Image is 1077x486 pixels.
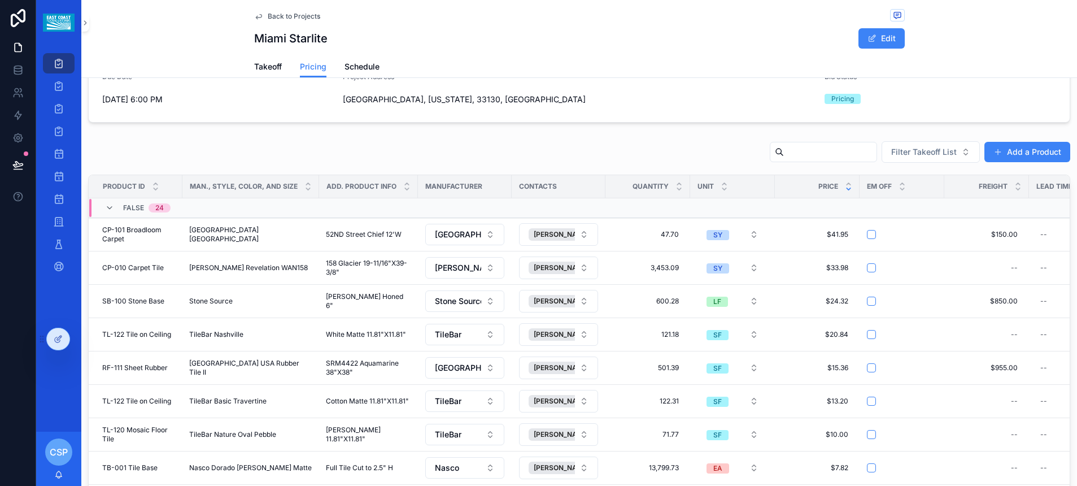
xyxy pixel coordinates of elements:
[1040,330,1047,339] div: --
[979,182,1008,191] span: Freight
[519,182,557,191] span: Contacts
[102,94,334,105] span: [DATE] 6:00 PM
[102,426,176,444] span: TL-120 Mosaic Floor Tile
[1040,263,1047,272] div: --
[435,429,461,440] span: TileBar
[534,330,590,339] span: [PERSON_NAME]
[786,363,848,372] span: $15.36
[818,182,838,191] span: Price
[102,363,168,372] span: RF-111 Sheet Rubber
[435,396,461,407] span: TileBar
[529,462,606,474] button: Unselect 357
[786,397,848,406] span: $13.20
[697,424,768,445] button: Select Button
[435,329,461,340] span: TileBar
[326,426,411,444] span: [PERSON_NAME] 11.81"X11.81"
[425,457,504,479] button: Select Button
[254,61,282,72] span: Takeoff
[519,223,598,246] button: Select Button
[36,45,81,292] div: scrollable content
[326,359,411,377] span: SRM4422 Aquamarine 38"X38"
[519,290,598,313] button: Select Button
[435,362,481,374] span: [GEOGRAPHIC_DATA] [GEOGRAPHIC_DATA]
[189,397,267,406] span: TileBar Basic Travertine
[1011,330,1018,339] div: --
[326,463,393,472] span: Full Tile Cut to 2.5" H
[697,458,768,478] button: Select Button
[1040,230,1047,239] div: --
[189,359,312,377] span: [GEOGRAPHIC_DATA] USA Rubber Tile II
[254,57,282,79] a: Takeoff
[343,94,816,105] span: [GEOGRAPHIC_DATA], [US_STATE], 33130, [GEOGRAPHIC_DATA]
[713,263,722,274] div: SY
[1011,430,1018,439] div: --
[529,395,606,407] button: Unselect 285
[617,230,679,239] span: 47.70
[425,390,504,412] button: Select Button
[534,397,590,406] span: [PERSON_NAME]
[697,358,768,378] button: Select Button
[617,363,679,372] span: 501.39
[189,263,308,272] span: [PERSON_NAME] Revelation WAN158
[786,297,848,306] span: $24.32
[1040,430,1047,439] div: --
[435,296,481,307] span: Stone Source
[882,141,980,163] button: Select Button
[786,330,848,339] span: $20.84
[519,457,598,479] button: Select Button
[43,14,74,32] img: App logo
[425,290,504,312] button: Select Button
[534,363,590,372] span: [PERSON_NAME]
[713,330,722,340] div: SF
[534,430,590,439] span: [PERSON_NAME]
[268,12,320,21] span: Back to Projects
[326,292,411,310] span: [PERSON_NAME] Honed 6"
[326,397,409,406] span: Cotton Matte 11.81"X11.81"
[519,423,598,446] button: Select Button
[617,263,679,272] span: 3,453.09
[858,28,905,49] button: Edit
[786,230,848,239] span: $41.95
[435,229,481,240] span: [GEOGRAPHIC_DATA] [GEOGRAPHIC_DATA]
[102,463,158,472] span: TB-001 Tile Base
[102,225,176,244] span: CP-101 Broadloom Carpet
[617,463,679,472] span: 13,799.73
[984,142,1070,162] button: Add a Product
[713,463,722,474] div: EA
[697,391,768,411] button: Select Button
[956,297,1018,306] span: $850.00
[697,224,768,245] button: Select Button
[529,262,606,274] button: Unselect 363
[786,430,848,439] span: $10.00
[1040,397,1047,406] div: --
[326,182,396,191] span: Add. Product Info
[529,328,606,341] button: Unselect 285
[345,57,380,79] a: Schedule
[189,430,276,439] span: TileBar Nature Oval Pebble
[435,262,481,274] span: [PERSON_NAME] Floor Covering
[189,297,233,306] span: Stone Source
[697,291,768,311] button: Select Button
[519,323,598,346] button: Select Button
[326,330,406,339] span: White Matte 11.81"X11.81"
[189,330,243,339] span: TileBar Nashville
[534,230,590,239] span: [PERSON_NAME]
[326,259,411,277] span: 158 Glacier 19-11/16"X39-3/8"
[254,12,320,21] a: Back to Projects
[617,330,679,339] span: 121.18
[534,263,590,272] span: [PERSON_NAME]
[50,445,68,459] span: CSP
[697,182,714,191] span: Unit
[786,263,848,272] span: $33.98
[102,263,164,272] span: CP-010 Carpet Tile
[529,295,606,307] button: Unselect 342
[103,182,145,191] span: Product ID
[617,430,679,439] span: 71.77
[189,225,312,244] span: [GEOGRAPHIC_DATA] [GEOGRAPHIC_DATA]
[617,297,679,306] span: 600.28
[326,230,402,239] span: 52ND Street Chief 12'W
[435,462,459,474] span: Nasco
[1040,363,1047,372] div: --
[519,357,598,379] button: Select Button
